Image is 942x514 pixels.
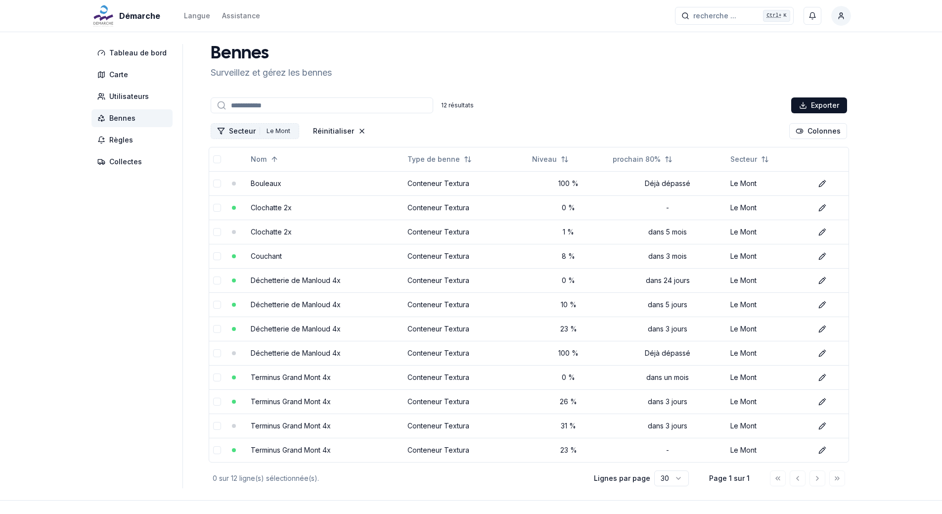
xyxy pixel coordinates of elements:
a: Utilisateurs [91,88,177,105]
button: Langue [184,10,210,22]
button: select-row [213,277,221,284]
td: Le Mont [726,268,810,292]
div: dans un mois [613,373,722,382]
td: Le Mont [726,414,810,438]
a: Déchetterie de Manloud 4x [251,325,341,333]
a: Tableau de bord [91,44,177,62]
span: Utilisateurs [109,92,149,101]
div: Déjà dépassé [613,179,722,188]
td: Le Mont [726,317,810,341]
div: 8 % [532,251,605,261]
span: recherche ... [693,11,736,21]
a: Carte [91,66,177,84]
a: Terminus Grand Mont 4x [251,373,331,381]
button: select-row [213,398,221,406]
span: Niveau [532,154,557,164]
div: 26 % [532,397,605,407]
div: 12 résultats [441,101,474,109]
div: dans 5 jours [613,300,722,310]
td: Conteneur Textura [404,220,529,244]
div: 23 % [532,445,605,455]
a: Déchetterie de Manloud 4x [251,276,341,284]
p: Lignes par page [594,473,650,483]
td: Le Mont [726,389,810,414]
a: Démarche [91,10,164,22]
div: 1 % [532,227,605,237]
button: select-all [213,155,221,163]
td: Conteneur Textura [404,171,529,195]
div: Le Mont [264,126,293,137]
a: Clochatte 2x [251,228,292,236]
span: Carte [109,70,128,80]
a: Terminus Grand Mont 4x [251,446,331,454]
div: 31 % [532,421,605,431]
td: Conteneur Textura [404,389,529,414]
button: Not sorted. Click to sort ascending. [526,151,575,167]
span: Démarche [119,10,160,22]
button: Sorted ascending. Click to sort descending. [245,151,284,167]
a: Clochatte 2x [251,203,292,212]
span: Tableau de bord [109,48,167,58]
div: dans 3 jours [613,324,722,334]
div: 0 % [532,203,605,213]
p: Surveillez et gérez les bennes [211,66,332,80]
div: dans 5 mois [613,227,722,237]
div: 0 % [532,276,605,285]
button: Not sorted. Click to sort ascending. [724,151,775,167]
td: Le Mont [726,341,810,365]
td: Conteneur Textura [404,365,529,389]
button: select-row [213,204,221,212]
td: Le Mont [726,438,810,462]
div: 0 sur 12 ligne(s) sélectionnée(s). [213,473,578,483]
td: Conteneur Textura [404,341,529,365]
button: select-row [213,422,221,430]
button: recherche ...Ctrl+K [675,7,794,25]
span: Règles [109,135,133,145]
div: 23 % [532,324,605,334]
a: Déchetterie de Manloud 4x [251,349,341,357]
td: Conteneur Textura [404,438,529,462]
button: select-row [213,446,221,454]
a: Bennes [91,109,177,127]
span: Bennes [109,113,135,123]
span: Type de benne [407,154,460,164]
a: Terminus Grand Mont 4x [251,397,331,406]
td: Le Mont [726,171,810,195]
div: 100 % [532,348,605,358]
span: prochain 80% [613,154,661,164]
div: 10 % [532,300,605,310]
button: Cocher les colonnes [789,123,847,139]
div: dans 24 jours [613,276,722,285]
button: select-row [213,228,221,236]
button: Not sorted. Click to sort ascending. [607,151,678,167]
button: select-row [213,252,221,260]
td: Le Mont [726,220,810,244]
span: Secteur [730,154,757,164]
div: - [613,203,722,213]
div: dans 3 jours [613,421,722,431]
td: Le Mont [726,195,810,220]
button: select-row [213,374,221,381]
button: select-row [213,180,221,187]
a: Collectes [91,153,177,171]
div: dans 3 mois [613,251,722,261]
div: Page 1 sur 1 [705,473,754,483]
a: Terminus Grand Mont 4x [251,421,331,430]
h1: Bennes [211,44,332,64]
div: - [613,445,722,455]
td: Conteneur Textura [404,195,529,220]
a: Déchetterie de Manloud 4x [251,300,341,309]
td: Conteneur Textura [404,244,529,268]
div: 100 % [532,179,605,188]
td: Conteneur Textura [404,268,529,292]
a: Règles [91,131,177,149]
button: select-row [213,325,221,333]
td: Conteneur Textura [404,292,529,317]
a: Bouleaux [251,179,281,187]
button: Not sorted. Click to sort ascending. [402,151,478,167]
div: Langue [184,11,210,21]
button: Filtrer les lignes [211,123,299,139]
button: Exporter [791,97,847,113]
div: Déjà dépassé [613,348,722,358]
